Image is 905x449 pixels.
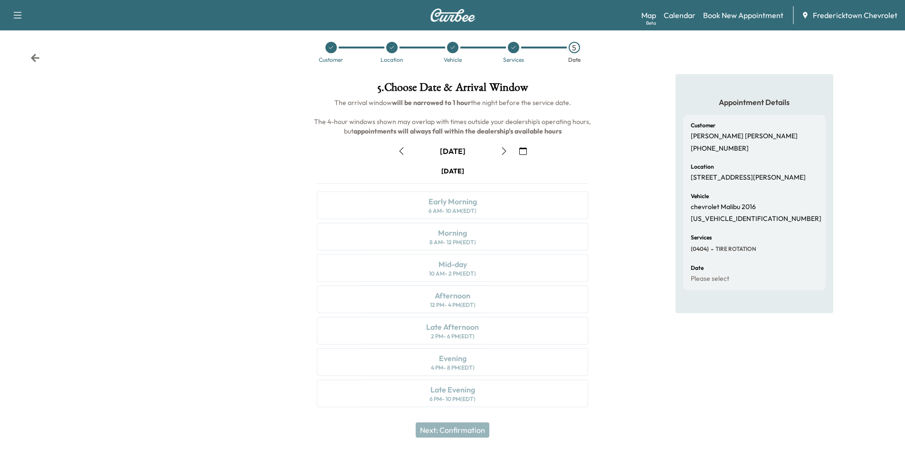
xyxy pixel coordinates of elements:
span: - [709,244,714,254]
span: {0404} [691,245,709,253]
div: Date [568,57,581,63]
span: The arrival window the night before the service date. The 4-hour windows shown may overlap with t... [314,98,592,135]
div: Location [381,57,403,63]
h1: 5 . Choose Date & Arrival Window [309,82,596,98]
div: [DATE] [441,166,464,176]
div: Customer [319,57,343,63]
div: Beta [646,19,656,27]
h6: Vehicle [691,193,709,199]
p: Please select [691,275,729,283]
p: [PERSON_NAME] [PERSON_NAME] [691,132,798,141]
div: [DATE] [440,146,466,156]
h5: Appointment Details [683,97,826,107]
div: 5 [569,42,580,53]
p: [US_VEHICLE_IDENTIFICATION_NUMBER] [691,215,821,223]
div: Services [503,57,524,63]
p: [PHONE_NUMBER] [691,144,749,153]
div: Back [30,53,40,63]
h6: Services [691,235,712,240]
p: chevrolet Malibu 2016 [691,203,756,211]
a: Calendar [664,10,695,21]
a: MapBeta [641,10,656,21]
span: Fredericktown Chevrolet [813,10,897,21]
h6: Customer [691,123,715,128]
h6: Location [691,164,714,170]
p: [STREET_ADDRESS][PERSON_NAME] [691,173,806,182]
span: TIRE ROTATION [714,245,756,253]
b: appointments will always fall within the dealership's available hours [353,127,562,135]
div: Vehicle [444,57,462,63]
h6: Date [691,265,704,271]
b: will be narrowed to 1 hour [392,98,471,107]
a: Book New Appointment [703,10,783,21]
img: Curbee Logo [430,9,476,22]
